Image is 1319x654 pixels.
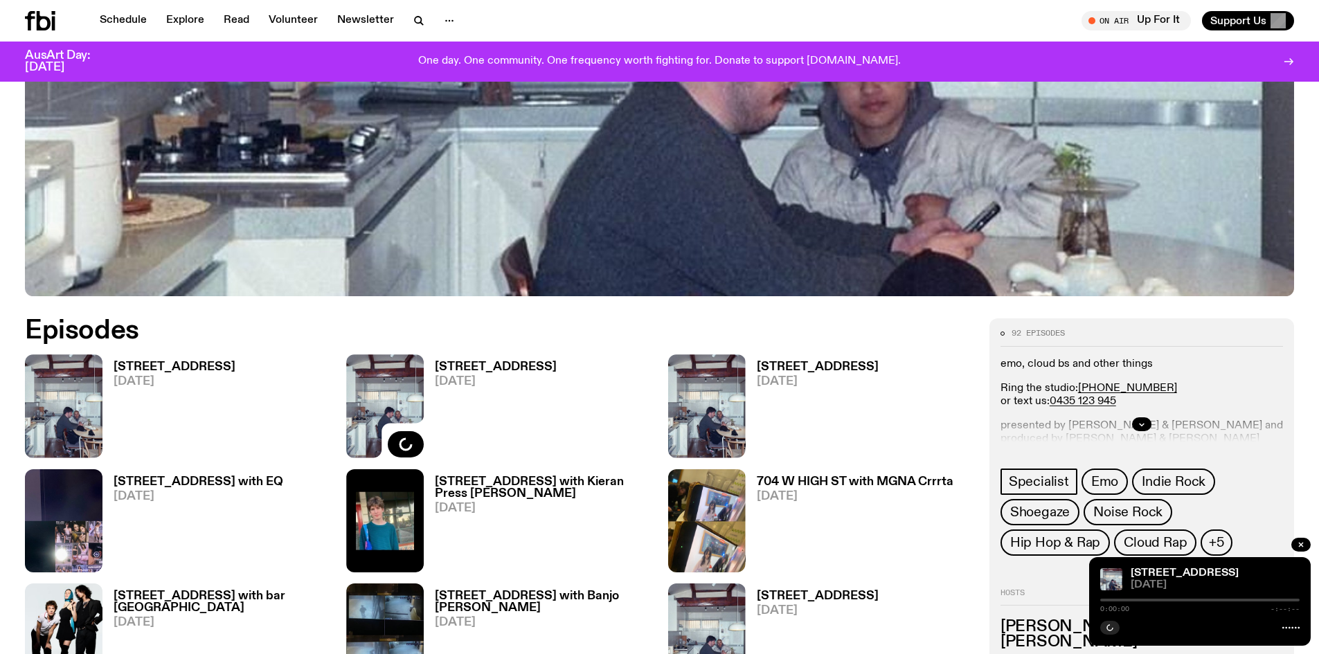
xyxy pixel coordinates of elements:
[1001,619,1283,635] h3: [PERSON_NAME]
[114,617,330,628] span: [DATE]
[1209,535,1224,550] span: +5
[1001,469,1077,495] a: Specialist
[435,476,651,500] h3: [STREET_ADDRESS] with Kieran Press [PERSON_NAME]
[435,590,651,614] h3: [STREET_ADDRESS] with Banjo [PERSON_NAME]
[1084,499,1172,525] a: Noise Rock
[1131,580,1300,590] span: [DATE]
[1001,529,1110,556] a: Hip Hop & Rap
[746,361,879,457] a: [STREET_ADDRESS][DATE]
[25,318,865,343] h2: Episodes
[1124,535,1187,550] span: Cloud Rap
[102,476,283,572] a: [STREET_ADDRESS] with EQ[DATE]
[746,476,953,572] a: 704 W HIGH ST with MGNA Crrrta[DATE]
[757,605,879,617] span: [DATE]
[114,376,235,388] span: [DATE]
[1082,469,1128,495] a: Emo
[1078,383,1177,394] a: [PHONE_NUMBER]
[424,476,651,572] a: [STREET_ADDRESS] with Kieran Press [PERSON_NAME][DATE]
[1001,499,1079,525] a: Shoegaze
[1100,606,1129,612] span: 0:00:00
[158,11,213,30] a: Explore
[1010,535,1100,550] span: Hip Hop & Rap
[260,11,326,30] a: Volunteer
[435,617,651,628] span: [DATE]
[1100,568,1122,590] img: Pat sits at a dining table with his profile facing the camera. Rhea sits to his left facing the c...
[114,491,283,502] span: [DATE]
[418,55,901,68] p: One day. One community. One frequency worth fighting for. Donate to support [DOMAIN_NAME].
[114,590,330,614] h3: [STREET_ADDRESS] with bar [GEOGRAPHIC_DATA]
[1132,469,1215,495] a: Indie Rock
[1001,589,1283,606] h2: Hosts
[757,376,879,388] span: [DATE]
[25,354,102,457] img: Pat sits at a dining table with his profile facing the camera. Rhea sits to his left facing the c...
[114,361,235,373] h3: [STREET_ADDRESS]
[1210,15,1266,27] span: Support Us
[1001,382,1283,408] p: Ring the studio: or text us:
[1202,11,1294,30] button: Support Us
[1114,529,1196,556] a: Cloud Rap
[1009,474,1069,489] span: Specialist
[435,502,651,514] span: [DATE]
[1001,635,1283,650] h3: [PERSON_NAME]
[215,11,258,30] a: Read
[102,361,235,457] a: [STREET_ADDRESS][DATE]
[668,469,746,572] img: Artist MGNA Crrrta
[1050,396,1116,407] a: 0435 123 945
[757,491,953,502] span: [DATE]
[424,361,557,457] a: [STREET_ADDRESS][DATE]
[757,361,879,373] h3: [STREET_ADDRESS]
[1142,474,1205,489] span: Indie Rock
[1201,529,1232,556] button: +5
[1010,505,1070,520] span: Shoegaze
[1131,567,1239,579] a: [STREET_ADDRESS]
[329,11,402,30] a: Newsletter
[1082,11,1191,30] button: On AirUp For It
[114,476,283,488] h3: [STREET_ADDRESS] with EQ
[757,590,879,602] h3: [STREET_ADDRESS]
[1091,474,1118,489] span: Emo
[25,50,114,73] h3: AusArt Day: [DATE]
[91,11,155,30] a: Schedule
[757,476,953,488] h3: 704 W HIGH ST with MGNA Crrrta
[435,376,557,388] span: [DATE]
[668,354,746,457] img: Pat sits at a dining table with his profile facing the camera. Rhea sits to his left facing the c...
[1271,606,1300,612] span: -:--:--
[435,361,557,373] h3: [STREET_ADDRESS]
[1093,505,1163,520] span: Noise Rock
[1001,358,1283,371] p: emo, cloud bs and other things
[1012,329,1065,337] span: 92 episodes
